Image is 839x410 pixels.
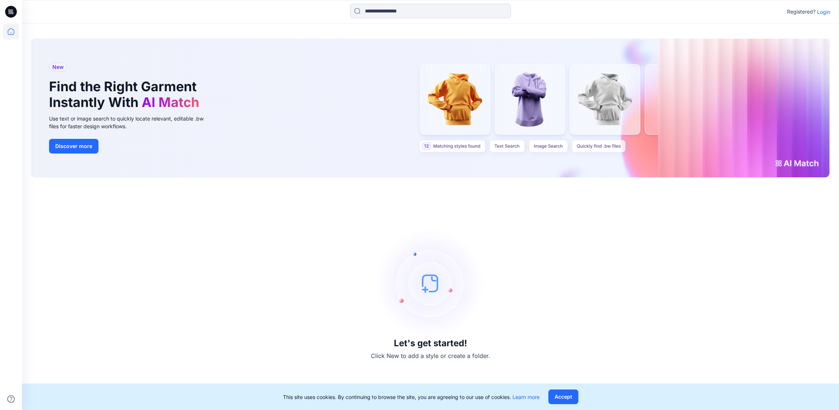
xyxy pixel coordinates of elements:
[371,351,490,360] p: Click New to add a style or create a folder.
[394,338,467,348] h3: Let's get started!
[142,94,199,110] span: AI Match
[548,389,578,404] button: Accept
[49,115,214,130] div: Use text or image search to quickly locate relevant, editable .bw files for faster design workflows.
[376,228,485,338] img: empty-state-image.svg
[52,63,64,71] span: New
[787,7,816,16] p: Registered?
[283,393,540,401] p: This site uses cookies. By continuing to browse the site, you are agreeing to our use of cookies.
[512,394,540,400] a: Learn more
[817,8,830,16] p: Login
[49,139,98,154] button: Discover more
[49,79,203,110] h1: Find the Right Garment Instantly With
